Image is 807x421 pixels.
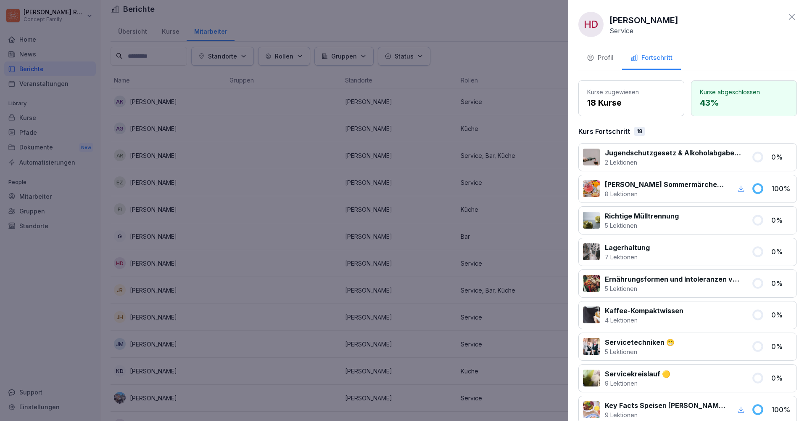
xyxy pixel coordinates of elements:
p: 100 % [771,405,792,415]
div: HD [578,12,604,37]
p: 0 % [771,215,792,225]
p: Servicekreislauf 🟡 [605,369,670,379]
p: 0 % [771,278,792,288]
div: Fortschritt [630,53,672,63]
p: 8 Lektionen [605,189,725,198]
p: 0 % [771,310,792,320]
p: 7 Lektionen [605,253,650,261]
div: 18 [634,127,645,136]
p: Kaffee-Kompaktwissen [605,306,683,316]
p: Ernährungsformen und Intoleranzen verstehen [605,274,741,284]
p: 0 % [771,247,792,257]
p: Kurs Fortschritt [578,126,630,136]
p: 100 % [771,184,792,194]
p: [PERSON_NAME] [609,14,678,27]
p: 18 Kurse [587,96,675,109]
p: Servicetechniken 😁 [605,337,675,347]
button: Fortschritt [622,47,681,70]
p: 0 % [771,341,792,352]
p: 5 Lektionen [605,221,679,230]
div: Profil [587,53,614,63]
p: 0 % [771,373,792,383]
p: 4 Lektionen [605,316,683,325]
p: Kurse abgeschlossen [700,88,788,96]
p: 9 Lektionen [605,410,725,419]
p: Richtige Mülltrennung [605,211,679,221]
p: Service [609,27,633,35]
p: [PERSON_NAME] Sommermärchen 2025 - Getränke [605,179,725,189]
p: 2 Lektionen [605,158,741,167]
p: Lagerhaltung [605,242,650,253]
p: 0 % [771,152,792,162]
button: Profil [578,47,622,70]
p: 9 Lektionen [605,379,670,388]
p: Jugendschutzgesetz & Alkoholabgabe in der Gastronomie 🧒🏽 [605,148,741,158]
p: 43 % [700,96,788,109]
p: Kurse zugewiesen [587,88,675,96]
p: Key Facts Speisen [PERSON_NAME] [PERSON_NAME] 🥗 [605,400,725,410]
p: 5 Lektionen [605,347,675,356]
p: 5 Lektionen [605,284,741,293]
